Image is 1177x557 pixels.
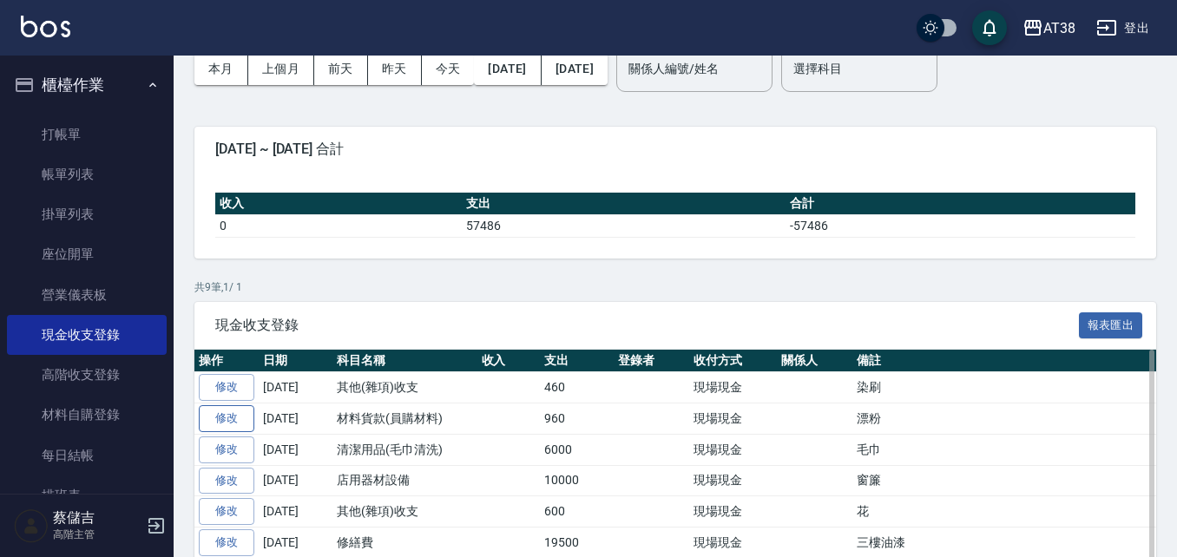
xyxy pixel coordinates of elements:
[477,350,541,372] th: 收入
[332,496,477,528] td: 其他(雜項)收支
[215,193,462,215] th: 收入
[689,350,777,372] th: 收付方式
[215,317,1079,334] span: 現金收支登錄
[689,496,777,528] td: 現場現金
[689,465,777,496] td: 現場現金
[777,350,852,372] th: 關係人
[248,53,314,85] button: 上個月
[542,53,608,85] button: [DATE]
[199,405,254,432] a: 修改
[314,53,368,85] button: 前天
[7,234,167,274] a: 座位開單
[540,403,614,435] td: 960
[14,508,49,543] img: Person
[1079,312,1143,339] button: 報表匯出
[53,527,141,542] p: 高階主管
[332,350,477,372] th: 科目名稱
[786,214,1135,237] td: -57486
[7,436,167,475] a: 每日結帳
[540,350,614,372] th: 支出
[7,154,167,194] a: 帳單列表
[7,315,167,355] a: 現金收支登錄
[194,279,1156,295] p: 共 9 筆, 1 / 1
[1079,316,1143,332] a: 報表匯出
[689,403,777,435] td: 現場現金
[972,10,1007,45] button: save
[215,141,1135,158] span: [DATE] ~ [DATE] 合計
[7,62,167,108] button: 櫃檯作業
[462,193,786,215] th: 支出
[53,509,141,527] h5: 蔡儲吉
[199,436,254,463] a: 修改
[332,372,477,403] td: 其他(雜項)收支
[7,355,167,395] a: 高階收支登錄
[194,53,248,85] button: 本月
[422,53,475,85] button: 今天
[194,350,259,372] th: 操作
[332,434,477,465] td: 清潔用品(毛巾清洗)
[7,395,167,435] a: 材料自購登錄
[199,529,254,556] a: 修改
[540,465,614,496] td: 10000
[259,465,332,496] td: [DATE]
[7,115,167,154] a: 打帳單
[215,214,462,237] td: 0
[614,350,689,372] th: 登錄者
[786,193,1135,215] th: 合計
[199,374,254,401] a: 修改
[259,350,332,372] th: 日期
[199,498,254,525] a: 修改
[332,403,477,435] td: 材料貨款(員購材料)
[1089,12,1156,44] button: 登出
[540,434,614,465] td: 6000
[259,372,332,403] td: [DATE]
[462,214,786,237] td: 57486
[540,496,614,528] td: 600
[474,53,541,85] button: [DATE]
[21,16,70,37] img: Logo
[199,468,254,495] a: 修改
[689,372,777,403] td: 現場現金
[259,434,332,465] td: [DATE]
[259,496,332,528] td: [DATE]
[1016,10,1082,46] button: AT38
[540,372,614,403] td: 460
[1043,17,1075,39] div: AT38
[7,475,167,515] a: 排班表
[689,434,777,465] td: 現場現金
[259,403,332,435] td: [DATE]
[7,275,167,315] a: 營業儀表板
[368,53,422,85] button: 昨天
[332,465,477,496] td: 店用器材設備
[7,194,167,234] a: 掛單列表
